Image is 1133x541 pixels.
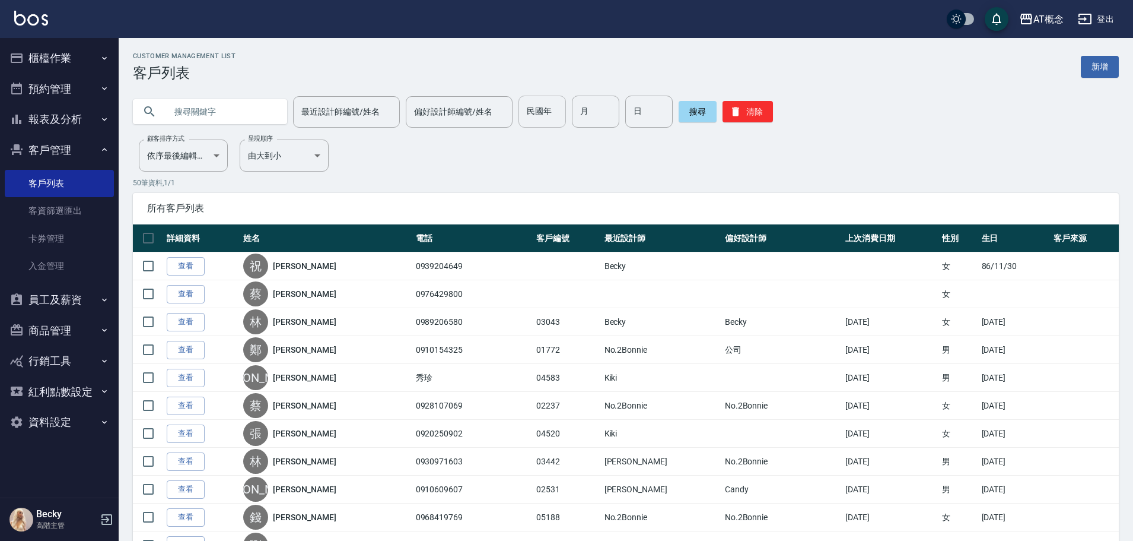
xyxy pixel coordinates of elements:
[979,336,1051,364] td: [DATE]
[939,336,978,364] td: 男
[939,476,978,504] td: 男
[601,224,722,252] th: 最近設計師
[1081,56,1119,78] a: 新增
[139,140,228,172] div: 依序最後編輯時間
[533,504,601,531] td: 05188
[842,308,940,336] td: [DATE]
[939,504,978,531] td: 女
[273,288,336,300] a: [PERSON_NAME]
[413,224,533,252] th: 電話
[533,336,601,364] td: 01772
[979,308,1051,336] td: [DATE]
[601,252,722,280] td: Becky
[413,252,533,280] td: 0939204649
[842,448,940,476] td: [DATE]
[243,365,268,390] div: [PERSON_NAME]
[979,392,1051,420] td: [DATE]
[5,74,114,105] button: 預約管理
[167,285,205,303] a: 查看
[939,224,978,252] th: 性別
[939,420,978,448] td: 女
[939,308,978,336] td: 女
[842,476,940,504] td: [DATE]
[533,392,601,420] td: 02237
[5,315,114,346] button: 商品管理
[167,341,205,359] a: 查看
[601,364,722,392] td: Kiki
[5,284,114,315] button: 員工及薪資
[147,203,1105,214] span: 所有客戶列表
[133,52,235,60] h2: Customer Management List
[5,377,114,407] button: 紅利點數設定
[939,448,978,476] td: 男
[842,504,940,531] td: [DATE]
[679,101,717,122] button: 搜尋
[413,280,533,308] td: 0976429800
[413,336,533,364] td: 0910154325
[979,252,1051,280] td: 86/11/30
[243,337,268,362] div: 鄭
[985,7,1008,31] button: save
[243,309,268,334] div: 林
[14,11,48,26] img: Logo
[167,453,205,471] a: 查看
[5,346,114,377] button: 行銷工具
[601,476,722,504] td: [PERSON_NAME]
[533,476,601,504] td: 02531
[133,178,1119,188] p: 50 筆資料, 1 / 1
[413,364,533,392] td: 秀珍
[842,420,940,448] td: [DATE]
[722,448,842,476] td: No.2Bonnie
[601,392,722,420] td: No.2Bonnie
[273,483,336,495] a: [PERSON_NAME]
[166,96,278,128] input: 搜尋關鍵字
[167,369,205,387] a: 查看
[722,392,842,420] td: No.2Bonnie
[273,316,336,328] a: [PERSON_NAME]
[5,407,114,438] button: 資料設定
[5,197,114,224] a: 客資篩選匯出
[533,448,601,476] td: 03442
[240,224,412,252] th: 姓名
[5,104,114,135] button: 報表及分析
[243,421,268,446] div: 張
[939,252,978,280] td: 女
[979,420,1051,448] td: [DATE]
[243,281,268,306] div: 蔡
[167,397,205,415] a: 查看
[1051,224,1119,252] th: 客戶來源
[723,101,773,122] button: 清除
[240,140,329,172] div: 由大到小
[413,308,533,336] td: 0989206580
[273,428,336,439] a: [PERSON_NAME]
[243,505,268,530] div: 錢
[1033,12,1064,27] div: AT概念
[36,520,97,531] p: 高階主管
[9,508,33,531] img: Person
[167,425,205,443] a: 查看
[273,260,336,272] a: [PERSON_NAME]
[167,480,205,499] a: 查看
[722,336,842,364] td: 公司
[979,504,1051,531] td: [DATE]
[1073,8,1119,30] button: 登出
[167,313,205,331] a: 查看
[5,135,114,166] button: 客戶管理
[601,420,722,448] td: Kiki
[167,257,205,276] a: 查看
[243,449,268,474] div: 林
[842,336,940,364] td: [DATE]
[1014,7,1068,31] button: AT概念
[722,476,842,504] td: Candy
[939,364,978,392] td: 男
[413,420,533,448] td: 0920250902
[167,508,205,527] a: 查看
[533,308,601,336] td: 03043
[273,400,336,412] a: [PERSON_NAME]
[722,504,842,531] td: No.2Bonnie
[5,225,114,252] a: 卡券管理
[243,254,268,279] div: 祝
[601,336,722,364] td: No.2Bonnie
[413,392,533,420] td: 0928107069
[979,476,1051,504] td: [DATE]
